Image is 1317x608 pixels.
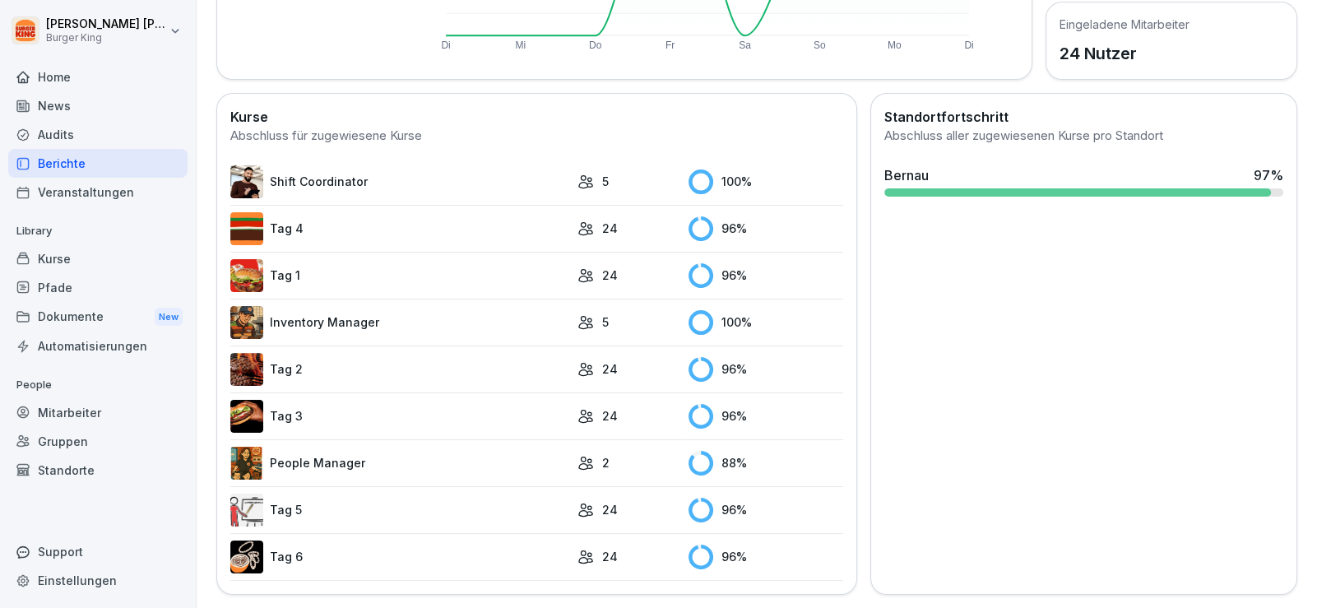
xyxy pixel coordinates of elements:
div: 96 % [689,545,843,569]
a: Shift Coordinator [230,165,569,198]
a: Bernau97% [878,159,1290,203]
a: Gruppen [8,427,188,456]
a: Tag 1 [230,259,569,292]
img: xc3x9m9uz5qfs93t7kmvoxs4.png [230,447,263,480]
p: 24 [602,267,618,284]
h2: Kurse [230,107,843,127]
img: kxzo5hlrfunza98hyv09v55a.png [230,259,263,292]
img: hzkj8u8nkg09zk50ub0d0otk.png [230,353,263,386]
p: Burger King [46,32,166,44]
a: News [8,91,188,120]
h2: Standortfortschritt [884,107,1283,127]
text: So [814,39,826,51]
img: a35kjdk9hf9utqmhbz0ibbvi.png [230,212,263,245]
div: New [155,308,183,327]
img: rvamvowt7cu6mbuhfsogl0h5.png [230,541,263,573]
img: o1h5p6rcnzw0lu1jns37xjxx.png [230,306,263,339]
p: 24 [602,360,618,378]
h5: Eingeladene Mitarbeiter [1060,16,1189,33]
p: Library [8,218,188,244]
div: Abschluss für zugewiesene Kurse [230,127,843,146]
text: Di [441,39,450,51]
div: Bernau [884,165,929,185]
a: Tag 5 [230,494,569,527]
p: 5 [602,173,609,190]
img: q4kvd0p412g56irxfxn6tm8s.png [230,165,263,198]
a: Mitarbeiter [8,398,188,427]
a: Automatisierungen [8,332,188,360]
p: 2 [602,454,610,471]
div: 100 % [689,169,843,194]
text: Mi [515,39,526,51]
text: Mo [887,39,901,51]
a: Inventory Manager [230,306,569,339]
img: vy1vuzxsdwx3e5y1d1ft51l0.png [230,494,263,527]
a: Berichte [8,149,188,178]
a: DokumenteNew [8,302,188,332]
div: Support [8,537,188,566]
a: Tag 3 [230,400,569,433]
div: 96 % [689,357,843,382]
p: 24 Nutzer [1060,41,1189,66]
text: Di [964,39,973,51]
text: Sa [739,39,751,51]
p: 24 [602,407,618,425]
p: 5 [602,313,609,331]
a: Tag 4 [230,212,569,245]
div: 96 % [689,498,843,522]
a: People Manager [230,447,569,480]
div: 96 % [689,216,843,241]
a: Standorte [8,456,188,485]
div: 96 % [689,404,843,429]
text: Do [589,39,602,51]
p: 24 [602,220,618,237]
div: 100 % [689,310,843,335]
p: 24 [602,548,618,565]
a: Veranstaltungen [8,178,188,207]
a: Home [8,63,188,91]
a: Pfade [8,273,188,302]
a: Einstellungen [8,566,188,595]
img: cq6tslmxu1pybroki4wxmcwi.png [230,400,263,433]
a: Audits [8,120,188,149]
p: People [8,372,188,398]
div: 97 % [1254,165,1283,185]
text: Fr [665,39,675,51]
div: Dokumente [8,302,188,332]
div: Abschluss aller zugewiesenen Kurse pro Standort [884,127,1283,146]
div: 88 % [689,451,843,476]
p: 24 [602,501,618,518]
a: Kurse [8,244,188,273]
div: 96 % [689,263,843,288]
a: Tag 2 [230,353,569,386]
a: Tag 6 [230,541,569,573]
p: [PERSON_NAME] [PERSON_NAME] [46,17,166,31]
